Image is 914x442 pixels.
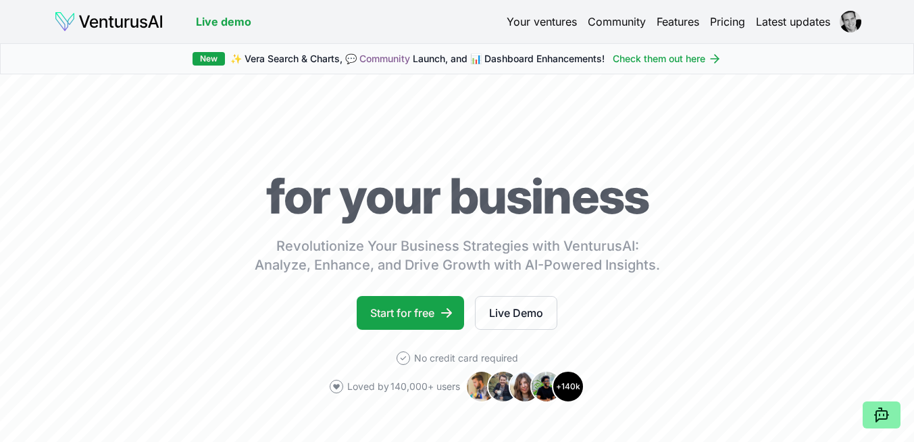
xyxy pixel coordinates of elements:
div: New [193,52,225,66]
a: Latest updates [756,14,830,30]
img: ACg8ocJGZ5JChBivcRsOh342LyQIQFxzDzMz7zMeMjxA3MZj6Xdx_z4=s96-c [840,11,861,32]
img: Avatar 1 [465,370,498,403]
a: Live demo [196,14,251,30]
a: Start for free [357,296,464,330]
a: Check them out here [613,52,721,66]
img: Avatar 4 [530,370,563,403]
span: ✨ Vera Search & Charts, 💬 Launch, and 📊 Dashboard Enhancements! [230,52,605,66]
a: Your ventures [507,14,577,30]
a: Pricing [710,14,745,30]
img: logo [54,11,163,32]
img: Avatar 2 [487,370,519,403]
a: Community [588,14,646,30]
img: Avatar 3 [509,370,541,403]
a: Features [657,14,699,30]
a: Live Demo [475,296,557,330]
a: Community [359,53,410,64]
